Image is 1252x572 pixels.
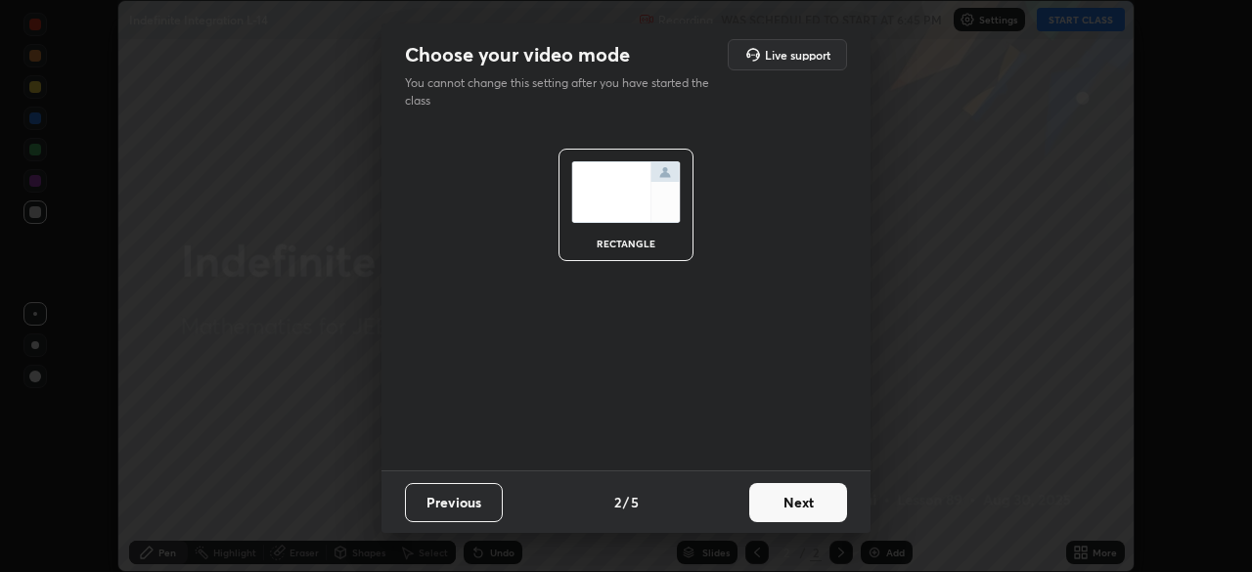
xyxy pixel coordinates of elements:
[587,239,665,248] div: rectangle
[405,74,722,110] p: You cannot change this setting after you have started the class
[571,161,681,223] img: normalScreenIcon.ae25ed63.svg
[749,483,847,522] button: Next
[623,492,629,512] h4: /
[405,483,503,522] button: Previous
[765,49,830,61] h5: Live support
[631,492,639,512] h4: 5
[614,492,621,512] h4: 2
[405,42,630,67] h2: Choose your video mode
